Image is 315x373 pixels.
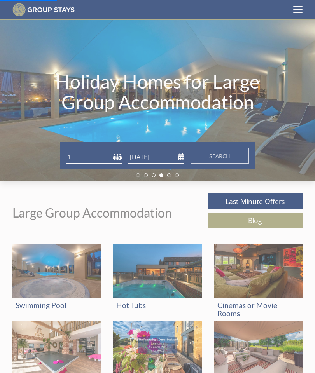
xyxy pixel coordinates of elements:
[191,148,249,164] button: Search
[12,206,172,220] h1: Large Group Accommodation
[47,56,268,128] h1: Holiday Homes for Large Group Accommodation
[214,244,303,298] img: 'Cinemas or Movie Rooms' - Large Group Accommodation Holiday Ideas
[116,301,198,309] h3: Hot Tubs
[113,244,201,321] a: 'Hot Tubs' - Large Group Accommodation Holiday Ideas Hot Tubs
[12,3,75,16] img: Group Stays
[217,301,299,317] h3: Cinemas or Movie Rooms
[208,193,303,209] a: Last Minute Offers
[209,152,230,160] span: Search
[113,244,201,298] img: 'Hot Tubs' - Large Group Accommodation Holiday Ideas
[12,244,101,321] a: 'Swimming Pool' - Large Group Accommodation Holiday Ideas Swimming Pool
[208,213,303,228] a: Blog
[214,244,303,321] a: 'Cinemas or Movie Rooms' - Large Group Accommodation Holiday Ideas Cinemas or Movie Rooms
[16,301,98,309] h3: Swimming Pool
[128,151,184,164] input: Arrival Date
[12,244,101,298] img: 'Swimming Pool' - Large Group Accommodation Holiday Ideas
